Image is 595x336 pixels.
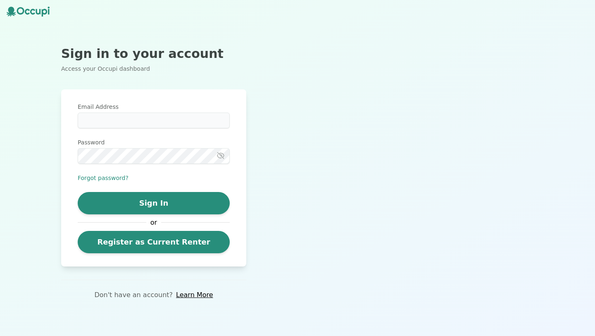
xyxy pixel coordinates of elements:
[94,290,173,300] p: Don't have an account?
[146,218,161,228] span: or
[61,65,246,73] p: Access your Occupi dashboard
[61,46,246,61] h2: Sign in to your account
[78,231,230,253] a: Register as Current Renter
[176,290,213,300] a: Learn More
[78,174,129,182] button: Forgot password?
[78,192,230,214] button: Sign In
[78,103,230,111] label: Email Address
[78,138,230,146] label: Password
